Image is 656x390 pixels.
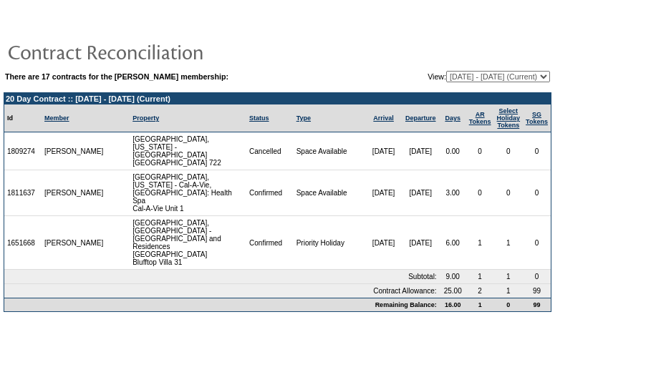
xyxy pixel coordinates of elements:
td: 0 [523,132,551,170]
td: 1811637 [4,170,42,216]
a: ARTokens [469,111,491,125]
td: Space Available [294,132,366,170]
td: [DATE] [365,132,402,170]
a: Days [445,114,460,122]
td: [GEOGRAPHIC_DATA], [US_STATE] - [GEOGRAPHIC_DATA] [GEOGRAPHIC_DATA] 722 [130,132,246,170]
a: SGTokens [526,111,548,125]
a: Property [132,114,159,122]
td: [PERSON_NAME] [42,216,107,270]
td: [PERSON_NAME] [42,170,107,216]
td: 3.00 [440,170,466,216]
img: pgTtlContractReconciliation.gif [7,37,294,66]
td: [GEOGRAPHIC_DATA], [US_STATE] - Cal-A-Vie, [GEOGRAPHIC_DATA]: Health Spa Cal-A-Vie Unit 1 [130,170,246,216]
td: 1809274 [4,132,42,170]
td: 0 [494,170,524,216]
td: 1 [466,216,494,270]
td: Confirmed [246,170,294,216]
td: Contract Allowance: [4,284,440,298]
td: 20 Day Contract :: [DATE] - [DATE] (Current) [4,93,551,104]
td: [PERSON_NAME] [42,132,107,170]
td: Id [4,104,42,132]
td: 1 [466,298,494,311]
td: 1 [494,216,524,270]
td: 6.00 [440,216,466,270]
td: 0 [494,298,524,311]
td: [DATE] [365,170,402,216]
td: Priority Holiday [294,216,366,270]
td: 99 [523,298,551,311]
td: 16.00 [440,298,466,311]
td: 9.00 [440,270,466,284]
a: Departure [405,114,436,122]
td: Space Available [294,170,366,216]
td: 99 [523,284,551,298]
td: 0 [466,132,494,170]
td: 0 [523,216,551,270]
td: [DATE] [402,216,440,270]
td: Subtotal: [4,270,440,284]
td: 0 [494,132,524,170]
td: [DATE] [402,132,440,170]
td: View: [357,71,550,82]
td: Confirmed [246,216,294,270]
td: [DATE] [402,170,440,216]
td: 1651668 [4,216,42,270]
a: Member [44,114,69,122]
td: 25.00 [440,284,466,298]
td: Cancelled [246,132,294,170]
td: 1 [494,270,524,284]
a: Status [249,114,269,122]
td: Remaining Balance: [4,298,440,311]
td: 1 [494,284,524,298]
td: [GEOGRAPHIC_DATA], [GEOGRAPHIC_DATA] - [GEOGRAPHIC_DATA] and Residences [GEOGRAPHIC_DATA] Bluffto... [130,216,246,270]
td: 0 [466,170,494,216]
a: Type [296,114,311,122]
td: [DATE] [365,216,402,270]
a: Select HolidayTokens [497,107,521,129]
td: 0 [523,270,551,284]
td: 0 [523,170,551,216]
td: 0.00 [440,132,466,170]
td: 1 [466,270,494,284]
a: Arrival [373,114,394,122]
td: 2 [466,284,494,298]
b: There are 17 contracts for the [PERSON_NAME] membership: [5,72,228,81]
